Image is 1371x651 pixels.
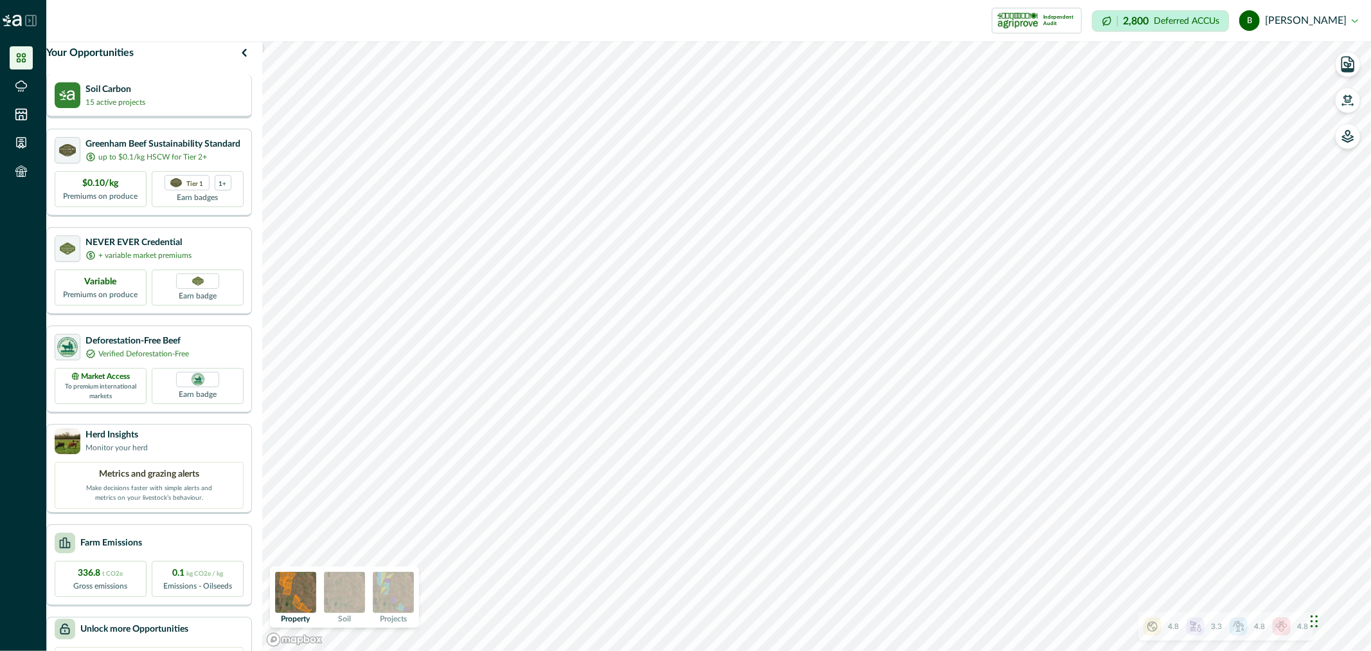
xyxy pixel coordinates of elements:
p: 4.8 [1254,621,1265,632]
img: Logo [3,15,22,26]
p: 3.3 [1211,621,1222,632]
p: Deforestation-Free Beef [85,335,189,348]
p: Metrics and grazing alerts [99,468,199,481]
p: Market Access [82,371,130,382]
p: Make decisions faster with simple alerts and metrics on your livestock’s behaviour. [85,481,213,503]
img: DFB badge [190,372,206,387]
img: certification logo [55,335,80,360]
img: certification logo [170,178,182,187]
p: up to $0.1/kg HSCW for Tier 2+ [98,151,207,163]
img: property preview [275,572,316,613]
p: 336.8 [78,567,123,580]
p: Gross emissions [74,580,128,592]
p: Monitor your herd [85,442,148,454]
p: Soil Carbon [85,83,145,96]
p: Premiums on produce [64,190,138,202]
p: Soil [338,615,351,623]
p: Deferred ACCUs [1154,16,1219,26]
img: certification logo [60,243,76,255]
p: Projects [380,615,407,623]
img: soil preview [324,572,365,613]
a: Mapbox logo [266,632,323,647]
p: Variable [85,275,117,289]
p: Farm Emissions [80,536,142,550]
span: kg CO2e / kg [186,571,223,577]
p: Herd Insights [85,428,148,442]
button: bob marcus [PERSON_NAME] [1239,5,1358,36]
p: Greenham Beef Sustainability Standard [85,138,240,151]
p: Tier 1 [187,179,204,187]
p: Premiums on produce [64,289,138,300]
p: 2,800 [1123,16,1149,26]
img: certification logo [59,144,76,157]
img: projects preview [373,572,414,613]
button: certification logoIndependent Audit [992,8,1082,33]
p: 15 active projects [85,96,145,108]
img: certification logo [998,10,1038,31]
p: To premium international markets [63,382,138,401]
p: Emissions - Oilseeds [163,580,232,592]
p: 4.8 [1297,621,1308,632]
p: 1+ [219,179,227,187]
p: Property [282,615,310,623]
p: 4.8 [1168,621,1179,632]
p: 0.1 [172,567,223,580]
div: more credentials avaialble [215,175,231,190]
p: Earn badge [179,289,217,302]
p: Earn badge [179,387,217,400]
p: Verified Deforestation-Free [98,348,189,360]
p: $0.10/kg [83,177,119,190]
p: + variable market premiums [98,250,192,261]
p: Unlock more Opportunities [80,623,188,636]
p: NEVER EVER Credential [85,236,192,250]
img: Greenham NEVER EVER certification badge [192,277,204,286]
p: Independent Audit [1043,14,1076,27]
p: Your Opportunities [46,45,134,60]
p: Earn badges [177,190,219,203]
span: t CO2e [103,571,123,577]
div: Drag [1311,602,1318,641]
iframe: Chat Widget [1307,589,1371,651]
